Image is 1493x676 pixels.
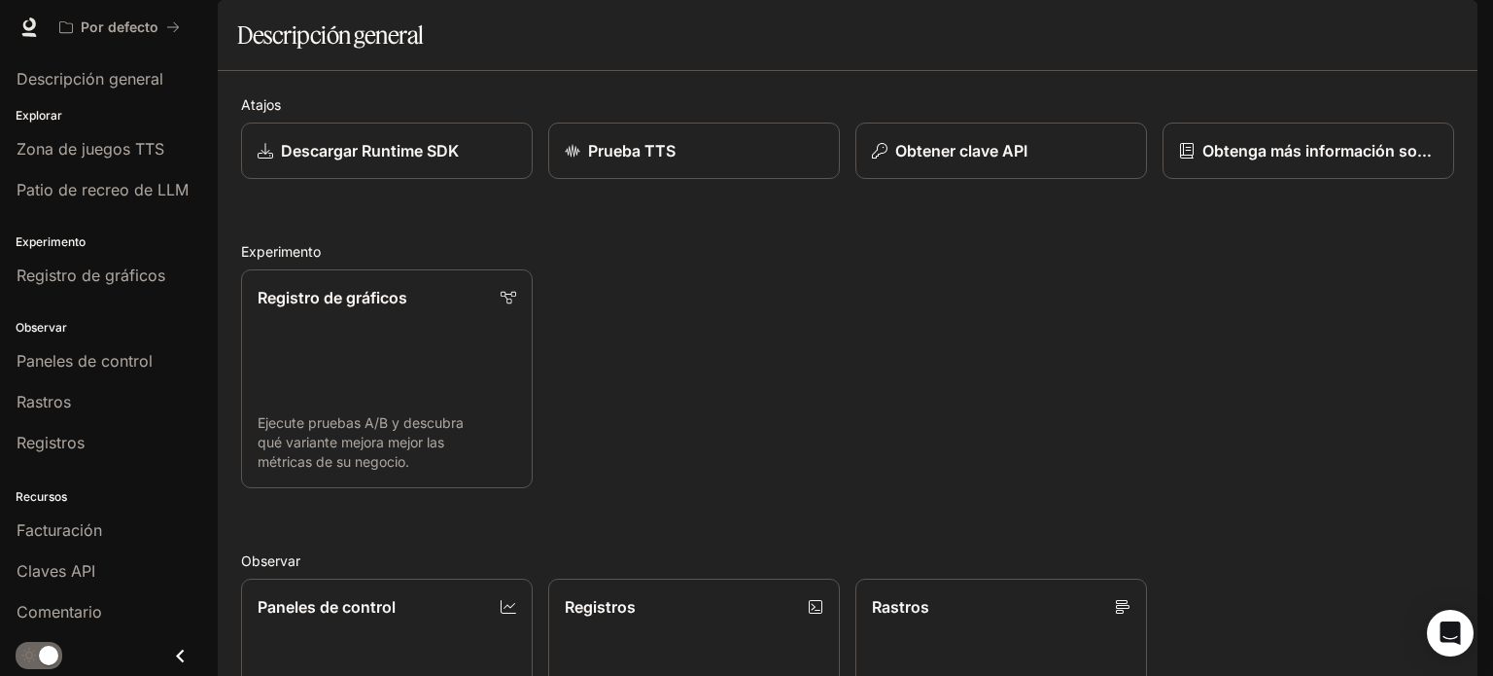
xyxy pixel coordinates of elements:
[872,597,929,617] font: Rastros
[241,269,533,488] a: Registro de gráficosEjecute pruebas A/B y descubra qué variante mejora mejor las métricas de su n...
[588,141,676,160] font: Prueba TTS
[895,141,1027,160] font: Obtener clave API
[565,597,636,617] font: Registros
[281,141,459,160] font: Descargar Runtime SDK
[241,243,321,260] font: Experimento
[258,597,396,617] font: Paneles de control
[258,414,464,470] font: Ejecute pruebas A/B y descubra qué variante mejora mejor las métricas de su negocio.
[258,288,407,307] font: Registro de gráficos
[241,552,300,569] font: Observar
[241,96,281,113] font: Atajos
[51,8,189,47] button: Todos los espacios de trabajo
[1163,123,1454,179] a: Obtenga más información sobre el tiempo de ejecución
[241,123,533,179] a: Descargar Runtime SDK
[237,20,424,50] font: Descripción general
[548,123,840,179] a: Prueba TTS
[1427,610,1474,657] div: Open Intercom Messenger
[855,123,1147,179] button: Obtener clave API
[81,18,158,35] font: Por defecto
